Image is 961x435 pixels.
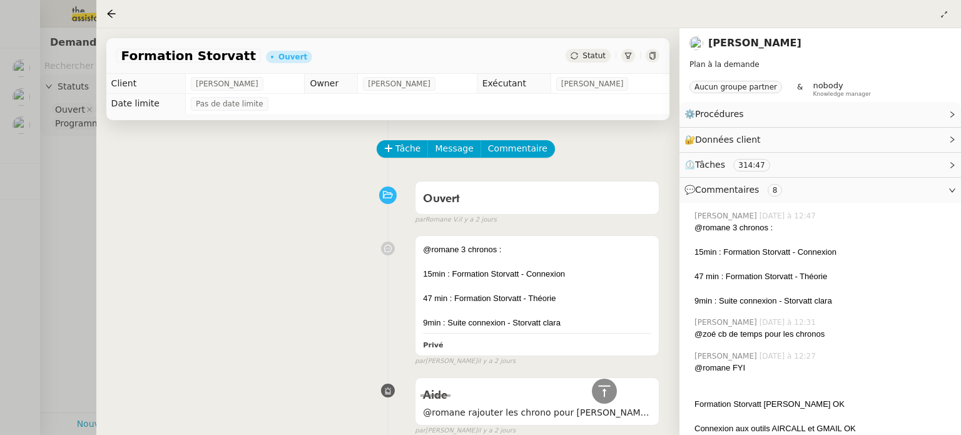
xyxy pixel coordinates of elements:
[106,94,186,114] td: Date limite
[480,140,555,158] button: Commentaire
[813,91,871,98] span: Knowledge manager
[694,351,760,362] span: [PERSON_NAME]
[695,109,744,119] span: Procédures
[395,141,421,156] span: Tâche
[679,153,961,177] div: ⏲️Tâches 314:47
[813,81,871,97] app-user-label: Knowledge manager
[427,140,480,158] button: Message
[760,317,818,328] span: [DATE] à 12:31
[377,140,429,158] button: Tâche
[561,78,624,90] span: [PERSON_NAME]
[423,292,651,305] div: 47 min : Formation Storvatt - Théorie
[694,222,951,234] div: @romane 3 chronos :
[694,210,760,222] span: [PERSON_NAME]
[477,356,516,367] span: il y a 2 jours
[813,81,843,90] span: nobody
[695,160,725,170] span: Tâches
[684,185,787,195] span: 💬
[423,406,651,420] span: @romane rajouter les chrono pour [PERSON_NAME] pour la formation à son nom + voir commentaire
[196,98,263,110] span: Pas de date limite
[423,268,651,280] div: 15min : Formation Storvatt - Connexion
[694,246,951,258] div: 15min : Formation Storvatt - Connexion
[415,356,425,367] span: par
[708,37,801,49] a: [PERSON_NAME]
[423,341,443,349] b: Privé
[423,317,651,329] div: 9min : Suite connexion - Storvatt clara
[694,328,951,340] div: @zoé cb de temps pour les chronos
[415,215,425,225] span: par
[435,141,473,156] span: Message
[760,210,818,222] span: [DATE] à 12:47
[684,107,750,121] span: ⚙️
[768,184,783,197] nz-tag: 8
[679,128,961,152] div: 🔐Données client
[415,215,497,225] small: Romane V.
[695,185,759,195] span: Commentaires
[689,36,703,50] img: users%2FyQfMwtYgTqhRP2YHWHmG2s2LYaD3%2Favatar%2Fprofile-pic.png
[694,270,951,283] div: 47 min : Formation Storvatt - Théorie
[488,141,547,156] span: Commentaire
[694,362,951,374] div: @romane FYI
[459,215,497,225] span: il y a 2 jours
[694,398,951,411] div: Formation Storvatt [PERSON_NAME] OK
[694,422,951,435] div: Connexion aux outils AIRCALL et GMAIL OK
[684,160,780,170] span: ⏲️
[694,295,951,307] div: 9min : Suite connexion - Storvatt clara
[689,60,760,69] span: Plan à la demande
[423,390,447,401] span: Aide
[695,135,761,145] span: Données client
[368,78,430,90] span: [PERSON_NAME]
[679,102,961,126] div: ⚙️Procédures
[423,243,651,256] div: @romane 3 chronos :
[423,193,460,205] span: Ouvert
[196,78,258,90] span: [PERSON_NAME]
[689,81,782,93] nz-tag: Aucun groupe partner
[679,178,961,202] div: 💬Commentaires 8
[760,351,818,362] span: [DATE] à 12:27
[477,74,551,94] td: Exécutant
[305,74,358,94] td: Owner
[106,74,186,94] td: Client
[797,81,803,97] span: &
[121,49,256,62] span: Formation Storvatt
[415,356,516,367] small: [PERSON_NAME]
[694,317,760,328] span: [PERSON_NAME]
[582,51,606,60] span: Statut
[278,53,307,61] div: Ouvert
[733,159,770,171] nz-tag: 314:47
[684,133,766,147] span: 🔐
